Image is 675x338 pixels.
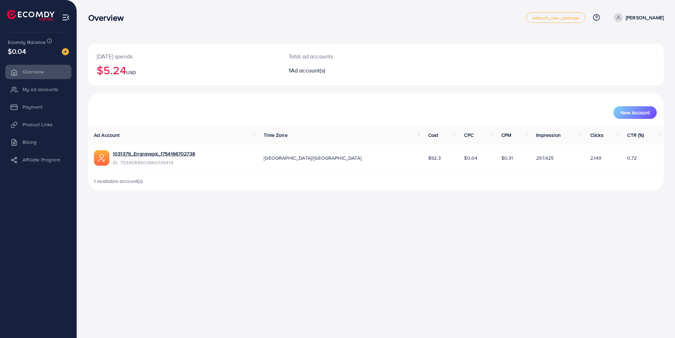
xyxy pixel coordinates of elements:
button: New Account [613,106,657,119]
span: CPM [501,132,511,139]
span: Ad Account [94,132,120,139]
span: Ad account(s) [291,66,325,74]
span: 0.72 [627,154,637,161]
span: 2,149 [590,154,602,161]
h2: $5.24 [97,63,272,77]
span: Impression [536,132,561,139]
p: [DATE] spends [97,52,272,60]
span: Cost [428,132,438,139]
span: Ecomdy Balance [8,39,46,46]
img: ic-ads-acc.e4c84228.svg [94,150,109,166]
span: Clicks [590,132,604,139]
span: USD [126,69,136,76]
span: CTR (%) [627,132,644,139]
span: 1 available account(s) [94,178,143,185]
span: [GEOGRAPHIC_DATA]/[GEOGRAPHIC_DATA] [264,154,361,161]
img: logo [7,10,54,21]
a: [PERSON_NAME] [611,13,664,22]
img: image [62,48,69,55]
img: menu [62,13,70,21]
span: New Account [621,110,650,115]
span: $0.04 [8,46,26,56]
h2: 1 [289,67,416,74]
span: $0.04 [464,154,477,161]
a: 1031379_Engravepk_1754166702738 [113,150,195,157]
p: Total ad accounts [289,52,416,60]
span: 297,425 [536,154,554,161]
a: adreach_new_package [526,12,585,23]
span: ID: 7534088503660134416 [113,159,195,166]
span: $0.31 [501,154,513,161]
span: adreach_new_package [532,15,579,20]
span: CPC [464,132,473,139]
span: $92.3 [428,154,441,161]
span: Time Zone [264,132,287,139]
h3: Overview [88,13,129,23]
p: [PERSON_NAME] [626,13,664,22]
